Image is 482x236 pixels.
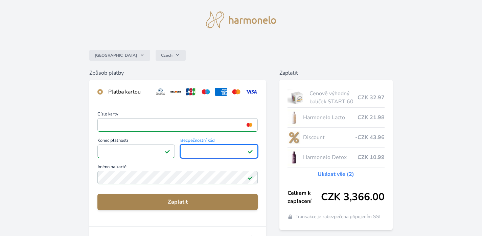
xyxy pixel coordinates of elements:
img: DETOX_se_stinem_x-lo.jpg [288,149,300,166]
div: Platba kartou [108,88,149,96]
img: jcb.svg [185,88,197,96]
span: Jméno na kartě [97,165,258,171]
span: CZK 32.97 [358,94,385,102]
a: Ukázat vše (2) [318,170,354,178]
img: Platné pole [165,149,170,154]
span: CZK 21.98 [358,113,385,122]
h6: Způsob platby [89,69,266,77]
span: CZK 3,366.00 [321,191,385,203]
img: mc.svg [230,88,243,96]
span: Číslo karty [97,112,258,118]
iframe: Iframe pro bezpečnostní kód [183,147,255,156]
input: Jméno na kartěPlatné pole [97,171,258,184]
span: -CZK 43.96 [355,133,385,141]
span: Cenově výhodný balíček START 60 [309,89,358,106]
img: visa.svg [245,88,258,96]
img: Platné pole [248,149,253,154]
span: [GEOGRAPHIC_DATA] [95,53,137,58]
img: maestro.svg [200,88,212,96]
img: CLEAN_LACTO_se_stinem_x-hi-lo.jpg [288,109,300,126]
img: diners.svg [154,88,167,96]
button: Czech [156,50,186,61]
iframe: Iframe pro číslo karty [100,120,255,130]
img: discount-lo.png [288,129,300,146]
img: mc [245,122,254,128]
span: Bezpečnostní kód [180,138,258,145]
img: logo.svg [206,11,276,28]
span: Discount [303,133,355,141]
span: Harmonelo Detox [303,153,358,161]
img: amex.svg [215,88,227,96]
img: Platné pole [248,175,253,180]
span: Transakce je zabezpečena připojením SSL [296,213,382,220]
h6: Zaplatit [279,69,393,77]
span: Konec platnosti [97,138,175,145]
img: discover.svg [169,88,182,96]
button: Zaplatit [97,194,258,210]
span: Czech [161,53,173,58]
button: [GEOGRAPHIC_DATA] [89,50,150,61]
img: start.jpg [288,89,307,106]
span: Harmonelo Lacto [303,113,358,122]
iframe: Iframe pro datum vypršení platnosti [100,147,172,156]
span: Celkem k zaplacení [288,189,321,205]
span: Zaplatit [103,198,252,206]
span: CZK 10.99 [358,153,385,161]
